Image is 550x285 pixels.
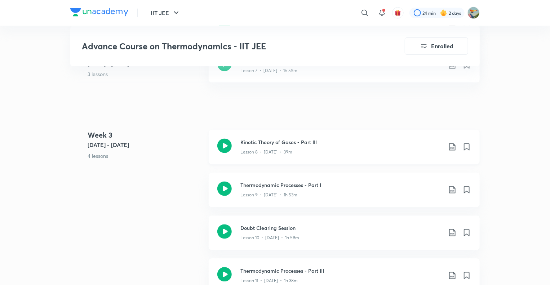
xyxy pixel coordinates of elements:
p: 4 lessons [88,152,203,160]
h3: Thermodynamic Processes - Part I [240,182,442,189]
a: Kinetic Theory of Gases - Part IIILesson 8 • [DATE] • 39m [209,130,480,173]
p: Lesson 10 • [DATE] • 1h 59m [240,235,299,241]
p: Lesson 8 • [DATE] • 39m [240,149,292,156]
a: Doubt Clearing SessionLesson 10 • [DATE] • 1h 59m [209,216,480,259]
button: avatar [392,7,404,19]
img: streak [440,9,447,17]
img: Riyan wanchoo [467,7,480,19]
a: Thermodynamic Processes - Part ILesson 9 • [DATE] • 1h 53m [209,173,480,216]
a: Company Logo [70,8,128,18]
img: avatar [395,10,401,16]
a: Kinetic Theory of Gases - Part IILesson 7 • [DATE] • 1h 59m [209,48,480,91]
button: Enrolled [405,37,468,55]
img: Company Logo [70,8,128,17]
p: Lesson 11 • [DATE] • 1h 38m [240,278,298,284]
h5: [DATE] - [DATE] [88,141,203,150]
p: Lesson 9 • [DATE] • 1h 53m [240,192,297,199]
h3: Doubt Clearing Session [240,224,442,232]
h3: Thermodynamic Processes - Part III [240,267,442,275]
p: 3 lessons [88,71,203,78]
h3: Advance Course on Thermodynamics - IIT JEE [82,41,364,52]
h4: Week 3 [88,130,203,141]
button: IIT JEE [146,6,185,20]
h3: Kinetic Theory of Gases - Part III [240,139,442,146]
p: Lesson 7 • [DATE] • 1h 59m [240,67,297,74]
